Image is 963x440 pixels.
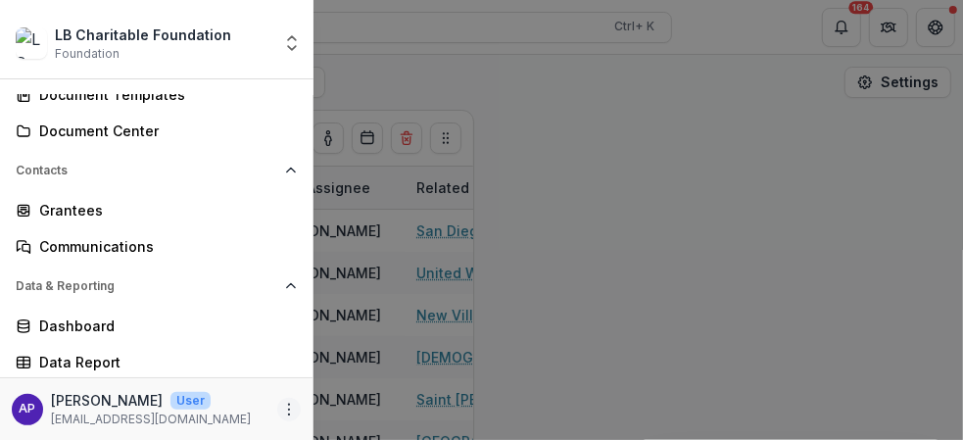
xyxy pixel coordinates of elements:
[8,115,305,147] a: Document Center
[8,270,305,302] button: Open Data & Reporting
[39,352,289,372] div: Data Report
[39,236,289,257] div: Communications
[16,27,47,59] img: LB Charitable Foundation
[8,310,305,342] a: Dashboard
[55,45,120,63] span: Foundation
[170,392,211,410] p: User
[8,78,305,111] a: Document Templates
[16,279,277,293] span: Data & Reporting
[277,398,301,421] button: More
[8,346,305,378] a: Data Report
[8,155,305,186] button: Open Contacts
[39,121,289,141] div: Document Center
[39,84,289,105] div: Document Templates
[55,24,231,45] div: LB Charitable Foundation
[8,230,305,263] a: Communications
[278,24,306,63] button: Open entity switcher
[39,316,289,336] div: Dashboard
[8,194,305,226] a: Grantees
[16,164,277,177] span: Contacts
[20,403,36,416] div: Abdon Pugal
[51,390,163,411] p: [PERSON_NAME]
[39,200,289,220] div: Grantees
[51,411,251,428] p: [EMAIL_ADDRESS][DOMAIN_NAME]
